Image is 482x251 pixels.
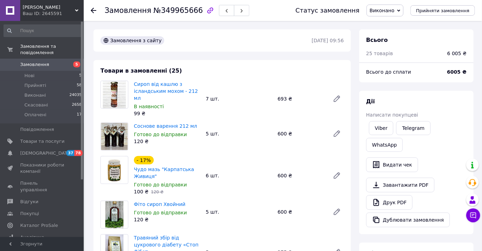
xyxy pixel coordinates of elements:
[396,121,430,135] a: Telegram
[416,8,469,13] span: Прийняти замовлення
[134,156,154,164] div: - 17%
[203,171,275,180] div: 6 шт.
[134,110,200,117] div: 99 ₴
[466,208,480,222] button: Чат з покупцем
[330,127,344,141] a: Редагувати
[20,222,58,229] span: Каталог ProSale
[3,24,82,37] input: Пошук
[79,73,82,79] span: 5
[330,92,344,106] a: Редагувати
[134,189,149,194] span: 100 ₴
[203,207,275,217] div: 5 шт.
[411,5,475,16] button: Прийняти замовлення
[100,67,182,74] span: Товари в замовленні (25)
[101,123,128,150] img: Соснове варення 212 мл
[77,82,82,89] span: 58
[24,92,46,98] span: Виконані
[74,150,82,156] span: 78
[20,43,84,56] span: Замовлення та повідомлення
[20,211,39,217] span: Покупці
[69,92,82,98] span: 24035
[105,6,151,15] span: Замовлення
[72,102,82,108] span: 2658
[275,129,327,139] div: 600 ₴
[134,167,194,179] a: Чудо мазь "Карпатська Живиця"
[134,182,187,187] span: Готово до відправки
[23,4,75,10] span: Хатина Травника
[312,38,344,43] time: [DATE] 09:56
[77,112,82,118] span: 17
[366,138,403,152] a: WhatsApp
[370,8,394,13] span: Виконано
[447,69,467,75] b: 6005 ₴
[366,112,418,118] span: Написати покупцеві
[134,81,198,101] a: Сироп від кашлю з ісландським мохом - 212 мл
[91,7,96,14] div: Повернутися назад
[134,216,200,223] div: 120 ₴
[330,205,344,219] a: Редагувати
[73,61,80,67] span: 5
[134,104,164,109] span: В наявності
[369,121,393,135] a: Viber
[366,195,413,210] a: Друк PDF
[366,69,411,75] span: Всього до сплати
[203,129,275,139] div: 5 шт.
[295,7,360,14] div: Статус замовлення
[366,157,418,172] button: Видати чек
[20,234,44,241] span: Аналітика
[134,201,186,207] a: Фіто сироп Хвойний
[24,112,46,118] span: Оплачені
[20,180,65,193] span: Панель управління
[134,210,187,215] span: Готово до відправки
[366,213,450,227] button: Дублювати замовлення
[20,126,54,133] span: Повідомлення
[366,51,393,56] span: 25 товарів
[203,94,275,104] div: 7 шт.
[275,207,327,217] div: 600 ₴
[275,94,327,104] div: 693 ₴
[105,201,123,228] img: Фіто сироп Хвойний
[24,73,35,79] span: Нові
[134,123,197,129] a: Соснове варення 212 мл
[366,37,388,43] span: Всього
[366,178,435,192] a: Завантажити PDF
[447,50,467,57] div: 6 005 ₴
[24,82,46,89] span: Прийняті
[20,138,65,145] span: Товари та послуги
[20,199,38,205] span: Відгуки
[330,169,344,183] a: Редагувати
[275,171,327,180] div: 600 ₴
[20,150,72,156] span: [DEMOGRAPHIC_DATA]
[100,36,164,45] div: Замовлення з сайту
[366,98,375,105] span: Дії
[153,6,203,15] span: №349965666
[151,190,164,194] span: 120 ₴
[20,61,49,68] span: Замовлення
[23,10,84,17] div: Ваш ID: 2645591
[24,102,48,108] span: Скасовані
[134,138,200,145] div: 120 ₴
[103,81,126,108] img: Сироп від кашлю з ісландським мохом - 212 мл
[20,162,65,175] span: Показники роботи компанії
[66,150,74,156] span: 37
[104,156,125,184] img: Чудо мазь "Карпатська Живиця"
[134,132,187,137] span: Готово до відправки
